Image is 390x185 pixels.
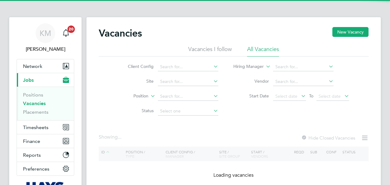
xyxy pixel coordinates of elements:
label: Site [118,78,154,84]
label: Position [113,93,148,99]
h2: Vacancies [99,27,142,39]
div: Jobs [17,87,74,120]
input: Search for... [273,77,334,86]
li: Vacancies I follow [188,45,232,57]
span: Preferences [23,166,49,172]
a: Positions [23,92,43,98]
span: KM [40,29,51,37]
a: Vacancies [23,100,46,106]
label: Vendor [234,78,269,84]
a: 20 [60,23,72,43]
span: Jobs [23,77,34,83]
a: KM[PERSON_NAME] [17,23,74,53]
span: Select date [275,93,297,99]
span: Timesheets [23,124,48,130]
label: Hiring Manager [228,64,264,70]
span: Network [23,63,42,69]
li: All Vacancies [247,45,279,57]
span: Katie McPherson [17,45,74,53]
button: Finance [17,134,74,148]
button: New Vacancy [332,27,369,37]
label: Hide Closed Vacancies [301,135,355,141]
div: Showing [99,134,123,140]
label: Client Config [118,64,154,69]
a: Placements [23,109,48,115]
label: Status [118,108,154,113]
span: Select date [319,93,341,99]
span: Finance [23,138,40,144]
button: Network [17,59,74,73]
input: Search for... [158,77,218,86]
span: To [307,92,315,100]
span: ... [118,134,121,140]
button: Preferences [17,162,74,175]
span: 20 [67,26,75,33]
button: Jobs [17,73,74,87]
input: Search for... [158,92,218,101]
input: Search for... [273,63,334,71]
button: Reports [17,148,74,162]
input: Search for... [158,63,218,71]
span: Reports [23,152,41,158]
label: Start Date [234,93,269,99]
button: Timesheets [17,120,74,134]
input: Select one [158,107,218,116]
